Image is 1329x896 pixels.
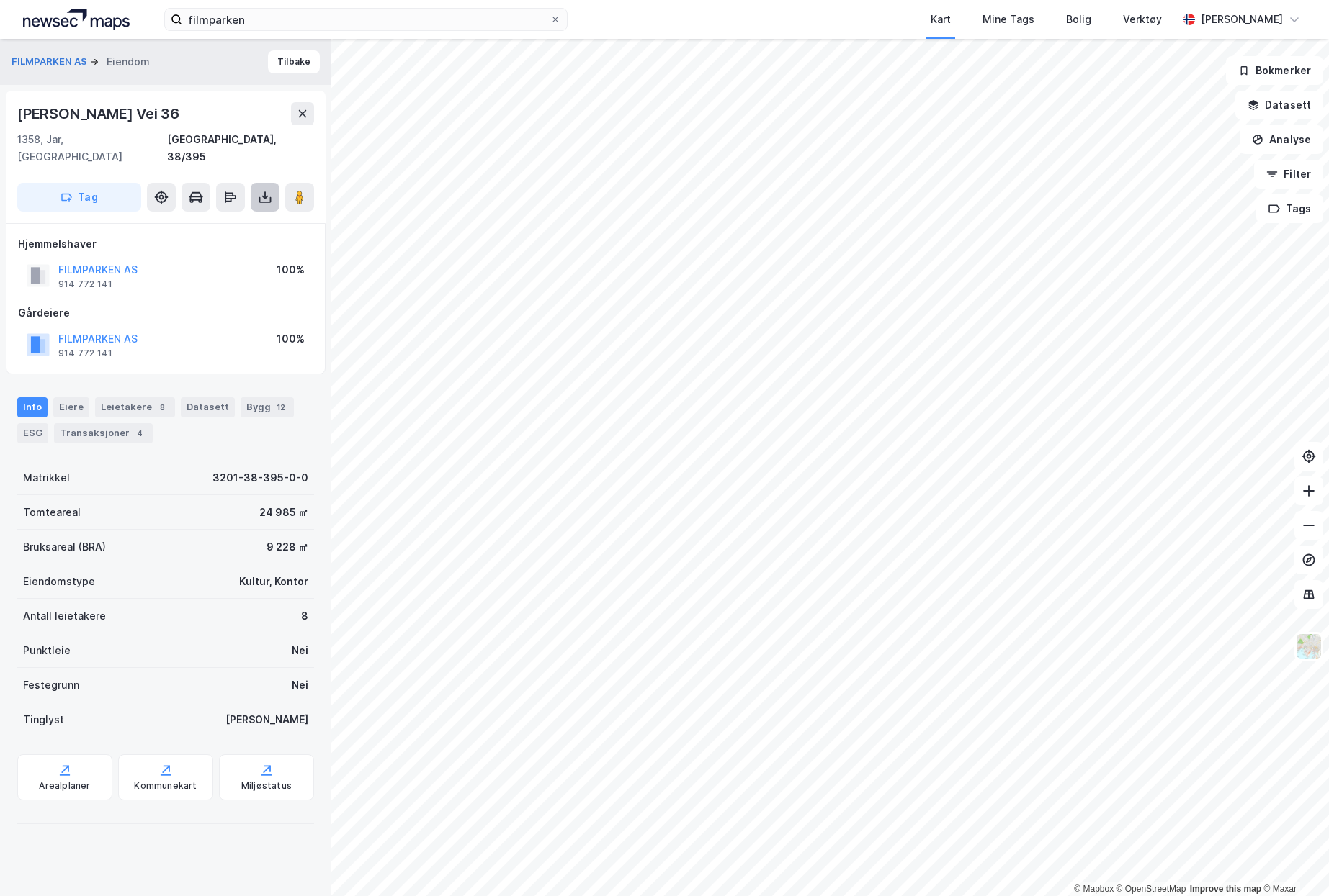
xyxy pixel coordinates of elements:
button: Analyse [1240,125,1323,154]
input: Søk på adresse, matrikkel, gårdeiere, leietakere eller personer [182,9,550,30]
button: Tilbake [268,50,320,73]
div: [PERSON_NAME] [225,711,308,728]
div: Kart [931,11,951,28]
div: Info [17,397,48,417]
div: 1358, Jar, [GEOGRAPHIC_DATA] [17,131,167,166]
div: 8 [301,607,308,625]
div: Tinglyst [23,711,64,728]
div: Hjemmelshaver [18,235,313,253]
div: Gårdeiere [18,304,313,322]
div: Arealplaner [39,780,90,792]
div: 914 772 141 [58,348,112,359]
div: Bolig [1066,11,1091,28]
div: 8 [155,400,169,415]
div: Leietakere [95,397,175,417]
a: OpenStreetMap [1117,884,1186,894]
div: Antall leietakere [23,607,106,625]
button: Filter [1254,160,1323,189]
div: [PERSON_NAME] Vei 36 [17,102,182,125]
div: Eiere [53,397,89,417]
div: [PERSON_NAME] [1201,11,1283,28]
div: Datasett [181,397,235,417]
div: Eiendom [107,53,150,71]
div: Nei [292,642,308,659]
div: 914 772 141 [58,279,112,290]
div: Bruksareal (BRA) [23,538,106,556]
div: 9 228 ㎡ [267,538,308,556]
div: 100% [277,261,305,279]
a: Improve this map [1190,884,1261,894]
div: Transaksjoner [54,423,153,443]
div: 24 985 ㎡ [259,504,308,521]
div: Verktøy [1123,11,1162,28]
button: Bokmerker [1226,56,1323,85]
div: Matrikkel [23,469,70,487]
div: [GEOGRAPHIC_DATA], 38/395 [167,131,314,166]
div: 4 [133,426,147,440]
div: Punktleie [23,642,71,659]
div: Bygg [241,397,294,417]
div: Kommunekart [134,780,197,792]
div: Festegrunn [23,676,79,694]
div: ESG [17,423,48,443]
div: Tomteareal [23,504,81,521]
button: Tag [17,183,141,212]
img: logo.a4113a55bc3d86da70a041830d287a7e.svg [23,9,130,30]
div: Mine Tags [983,11,1034,28]
a: Mapbox [1074,884,1114,894]
button: Datasett [1235,91,1323,119]
div: 12 [274,400,288,415]
img: Z [1295,633,1323,660]
button: FILMPARKEN AS [12,55,90,69]
div: Nei [292,676,308,694]
iframe: Chat Widget [1257,827,1329,896]
div: 3201-38-395-0-0 [212,469,308,487]
div: 100% [277,330,305,348]
div: Kultur, Kontor [239,573,308,590]
div: Eiendomstype [23,573,95,590]
button: Tags [1256,194,1323,223]
div: Miljøstatus [241,780,292,792]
